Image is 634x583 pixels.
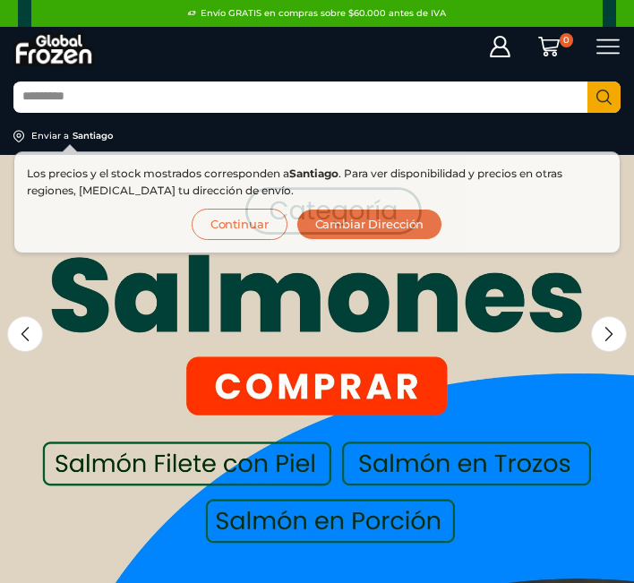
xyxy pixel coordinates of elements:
[587,81,621,113] button: Search button
[560,33,574,47] span: 0
[13,130,31,142] img: address-field-icon.svg
[296,209,443,240] button: Cambiar Dirección
[31,130,69,142] div: Enviar a
[7,316,43,352] div: Previous slide
[289,167,338,180] strong: Santiago
[534,36,573,57] a: 0
[73,130,113,142] div: Santiago
[591,316,627,352] div: Next slide
[27,165,607,199] p: Los precios y el stock mostrados corresponden a . Para ver disponibilidad y precios en otras regi...
[192,209,287,240] button: Continuar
